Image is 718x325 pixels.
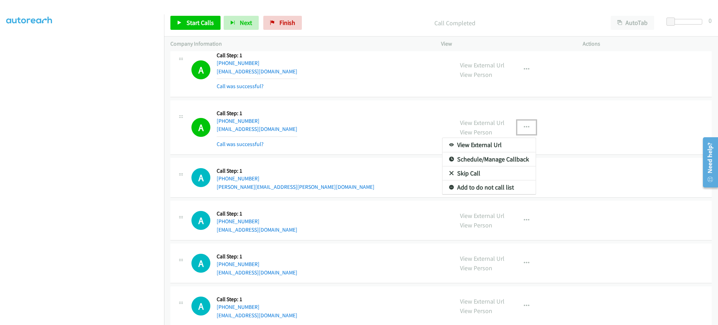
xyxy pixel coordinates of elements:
h1: A [191,254,210,273]
h1: A [191,168,210,187]
div: The call is yet to be attempted [191,168,210,187]
a: Add to do not call list [442,180,536,194]
div: The call is yet to be attempted [191,211,210,230]
h1: A [191,297,210,316]
a: View External Url [442,138,536,152]
div: The call is yet to be attempted [191,254,210,273]
a: Skip Call [442,166,536,180]
div: The call is yet to be attempted [191,297,210,316]
h1: A [191,211,210,230]
a: Schedule/Manage Callback [442,152,536,166]
iframe: Resource Center [698,134,718,190]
